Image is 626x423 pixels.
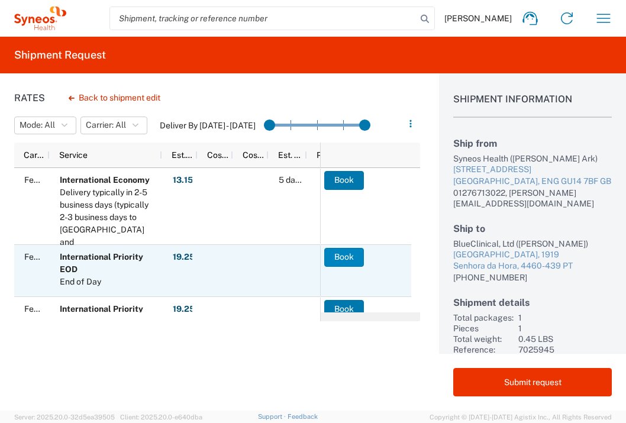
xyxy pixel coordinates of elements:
div: Total packages: [453,312,514,323]
a: Support [258,413,288,420]
h1: Shipment Information [453,93,612,118]
b: International Economy [60,175,150,185]
span: 5 day(s) [279,175,308,185]
span: [PERSON_NAME] [444,13,512,24]
span: Copyright © [DATE]-[DATE] Agistix Inc., All Rights Reserved [430,412,612,422]
button: 19.25GBP [172,248,213,267]
button: Book [324,248,364,267]
button: 13.15GBP [172,171,211,190]
div: [PHONE_NUMBER] [453,272,612,283]
label: Deliver By [DATE] - [DATE] [160,120,256,131]
b: International Priority Express [60,304,143,326]
span: FedEx Express [24,304,81,314]
strong: 19.25 GBP [173,251,212,263]
button: Book [324,171,364,190]
span: Carrier: All [86,120,126,131]
h2: Shipment Request [14,48,106,62]
h2: Ship to [453,223,612,234]
input: Shipment, tracking or reference number [110,7,417,30]
div: BlueClinical, Ltd ([PERSON_NAME]) [453,238,612,249]
div: Syneos Health ([PERSON_NAME] Ark) [453,153,612,164]
span: FedEx Express [24,252,81,261]
button: Submit request [453,368,612,396]
div: 01276713022, [PERSON_NAME][EMAIL_ADDRESS][DOMAIN_NAME] [453,188,612,209]
span: Est. Cost [172,150,193,160]
div: Reference: [453,344,514,355]
span: Est. Time [278,150,302,160]
span: Client: 2025.20.0-e640dba [120,414,202,421]
div: Pieces [453,323,514,334]
span: Carrier [24,150,45,160]
button: Carrier: All [80,117,147,134]
div: 1 [518,323,612,334]
div: Delivery typically in 2-5 business days (typically 2-3 business days to Canada and Mexico). [60,186,157,261]
a: Feedback [288,413,318,420]
div: Total weight: [453,334,514,344]
div: [STREET_ADDRESS] [453,164,612,176]
div: [GEOGRAPHIC_DATA], 1919 [453,249,612,261]
button: 19.25GBP [172,300,213,319]
h2: Ship from [453,138,612,149]
span: Service [59,150,88,160]
span: FedEx Express [24,175,81,185]
div: 1 [518,312,612,323]
strong: 13.15 GBP [173,175,211,186]
span: Cost per Mile [207,150,228,160]
a: [STREET_ADDRESS][GEOGRAPHIC_DATA], ENG GU14 7BF GB [453,164,612,187]
span: Mode: All [20,120,55,131]
span: Pickup [317,150,324,160]
div: 7025945 [518,344,612,355]
b: International Priority EOD [60,252,143,274]
h1: Rates [14,92,45,104]
span: Cost per Mile [243,150,264,160]
button: Back to shipment edit [59,88,170,108]
strong: 19.25 GBP [173,303,212,315]
button: Mode: All [14,117,76,134]
button: Book [324,300,364,319]
div: End of Day [60,276,157,288]
div: Senhora da Hora, 4460-439 PT [453,260,612,272]
h2: Shipment details [453,297,612,308]
div: 0.45 LBS [518,334,612,344]
a: [GEOGRAPHIC_DATA], 1919Senhora da Hora, 4460-439 PT [453,249,612,272]
span: Server: 2025.20.0-32d5ea39505 [14,414,115,421]
div: [GEOGRAPHIC_DATA], ENG GU14 7BF GB [453,176,612,188]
